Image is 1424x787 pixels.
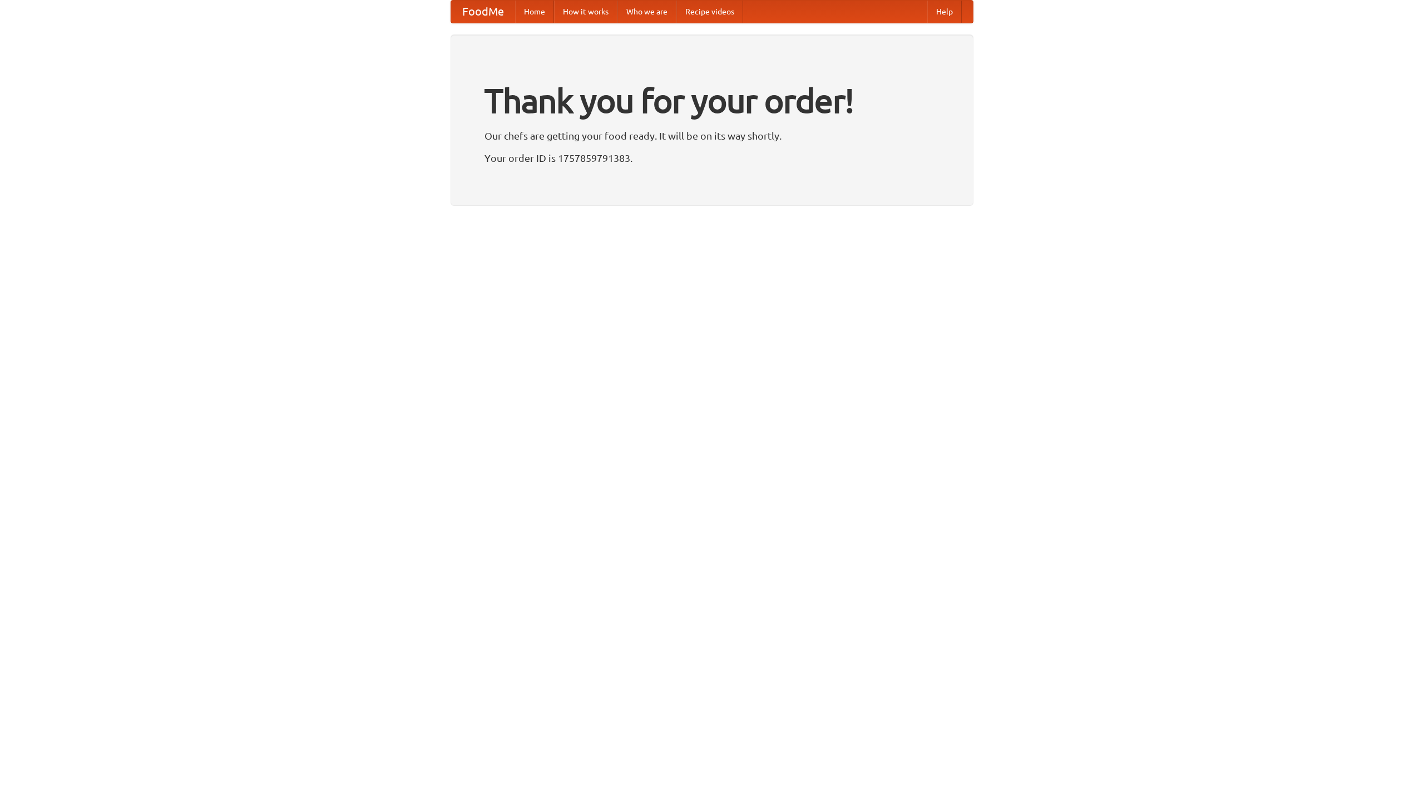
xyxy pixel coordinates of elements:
a: How it works [554,1,617,23]
a: Who we are [617,1,676,23]
p: Our chefs are getting your food ready. It will be on its way shortly. [484,127,940,144]
a: FoodMe [451,1,515,23]
a: Home [515,1,554,23]
a: Help [927,1,962,23]
a: Recipe videos [676,1,743,23]
p: Your order ID is 1757859791383. [484,150,940,166]
h1: Thank you for your order! [484,74,940,127]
